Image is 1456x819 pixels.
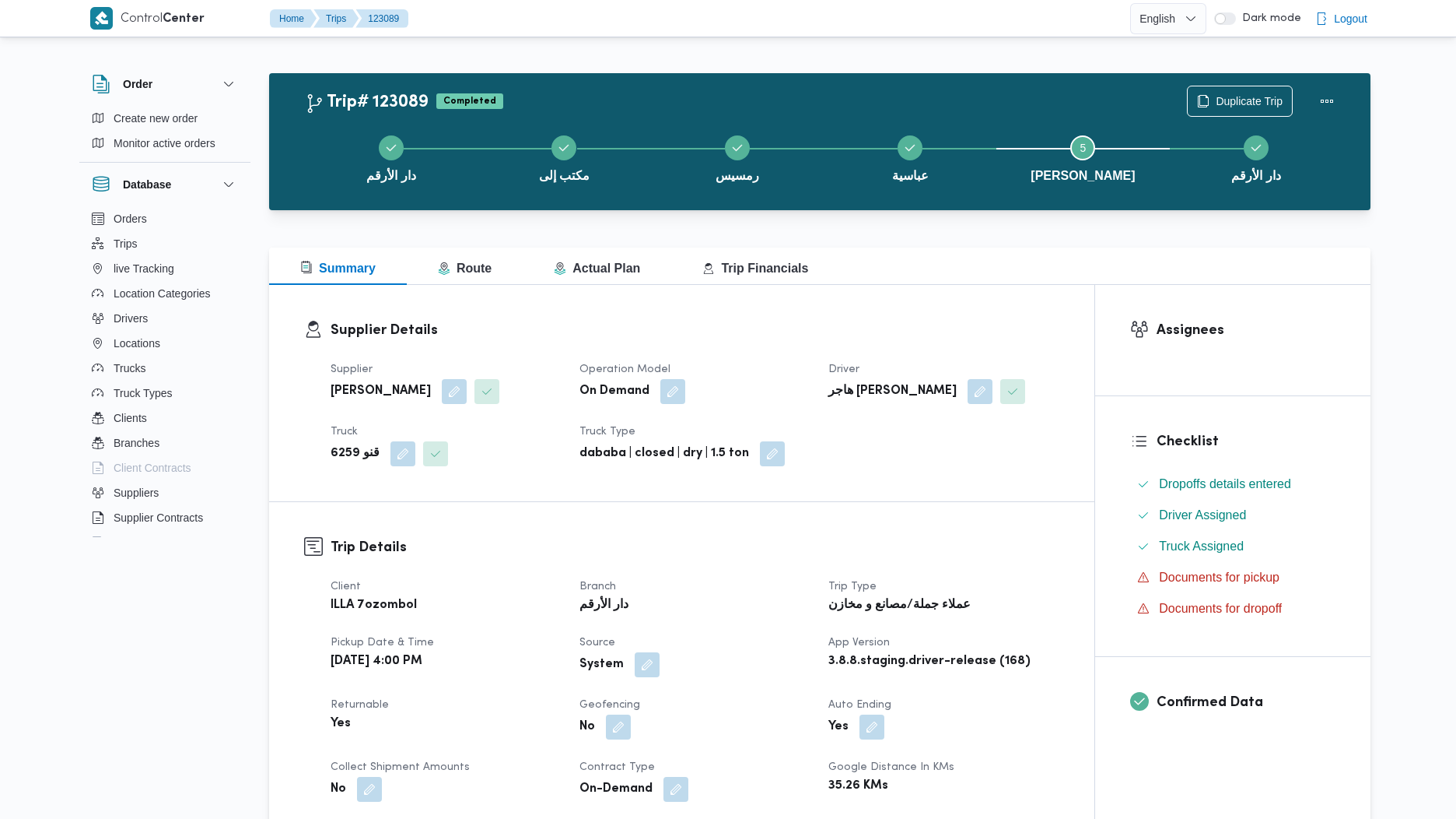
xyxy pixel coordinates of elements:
[331,596,417,615] b: ILLA 7ozombol
[828,382,957,401] b: هاجر [PERSON_NAME]
[579,445,749,463] b: dababa | closed | dry | 1.5 ton
[86,356,244,381] button: Trucks
[331,427,358,437] span: Truck
[436,93,503,109] span: Completed
[92,175,238,194] button: Database
[828,718,849,736] b: Yes
[1159,508,1246,522] span: Driver Assigned
[114,533,152,552] span: Devices
[1080,142,1087,154] span: 5
[86,231,244,256] button: Trips
[478,117,650,198] button: مكتب إلى
[828,777,888,796] b: 35.26 KMs
[114,508,203,527] span: Supplier Contracts
[366,167,415,185] span: دار الأرقم
[305,117,478,198] button: دار الأرقم
[270,9,317,28] button: Home
[86,431,244,455] button: Branches
[904,142,916,154] svg: Step 4 is complete
[331,652,422,671] b: [DATE] 4:00 PM
[86,480,244,505] button: Suppliers
[1159,599,1282,618] span: Documents for dropoff
[1231,167,1280,185] span: دار الأرقم
[1236,12,1301,25] span: Dark mode
[331,537,1059,558] h3: Trip Details
[86,306,244,331] button: Drivers
[331,762,470,772] span: Collect Shipment Amounts
[305,93,429,113] h2: Trip# 123089
[355,9,408,28] button: 123089
[1159,568,1279,587] span: Documents for pickup
[579,718,595,736] b: No
[579,427,635,437] span: Truck Type
[438,262,492,275] span: Route
[1311,86,1342,117] button: Actions
[579,596,628,615] b: دار الأرقم
[824,117,996,198] button: عباسية
[1159,571,1279,584] span: Documents for pickup
[114,209,147,228] span: Orders
[1170,117,1342,198] button: دار الأرقم
[539,167,590,185] span: مكتب إلى
[331,364,373,374] span: Supplier
[828,762,954,772] span: Google distance in KMs
[86,331,244,356] button: Locations
[86,406,244,431] button: Clients
[1131,503,1335,528] button: Driver Assigned
[828,364,859,374] span: Driver
[1159,602,1282,615] span: Documents for dropoff
[1131,565,1335,590] button: Documents for pickup
[828,596,971,615] b: عملاء جملة/مصانع و مخازن
[702,262,808,275] span: Trip Financials
[114,334,160,353] span: Locations
[114,384,172,402] span: Truck Types
[1159,477,1291,490] span: Dropoffs details entered
[331,382,431,401] b: [PERSON_NAME]
[123,175,171,194] h3: Database
[114,434,159,452] span: Branches
[331,700,389,710] span: Returnable
[1131,596,1335,621] button: Documents for dropoff
[331,715,351,733] b: Yes
[90,7,113,30] img: X8yXhbKr1z7QwAAAABJRU5ErkJggg==
[114,259,174,278] span: live Tracking
[1159,506,1246,525] span: Driver Assigned
[828,652,1031,671] b: 3.8.8.staging.driver-release (168)
[114,134,215,153] span: Monitor active orders
[651,117,824,198] button: رمسيس
[579,638,615,648] span: Source
[114,359,145,378] span: Trucks
[1031,167,1135,185] span: [PERSON_NAME]
[114,459,191,477] span: Client Contracts
[114,409,147,427] span: Clients
[86,206,244,231] button: Orders
[579,582,616,592] span: Branch
[114,284,211,303] span: Location Categories
[114,483,159,502] span: Suppliers
[86,505,244,530] button: Supplier Contracts
[579,700,640,710] span: Geofencing
[579,780,653,799] b: On-Demand
[1159,475,1291,494] span: Dropoffs details entered
[331,638,434,648] span: Pickup date & time
[385,142,397,154] svg: Step 1 is complete
[114,109,198,128] span: Create new order
[1216,92,1283,111] span: Duplicate Trip
[114,234,138,253] span: Trips
[86,256,244,281] button: live Tracking
[1131,534,1335,559] button: Truck Assigned
[1131,472,1335,497] button: Dropoffs details entered
[123,75,152,93] h3: Order
[86,106,244,131] button: Create new order
[1187,86,1293,117] button: Duplicate Trip
[331,582,361,592] span: Client
[828,700,891,710] span: Auto Ending
[579,656,624,674] b: System
[443,97,496,106] b: Completed
[892,167,929,185] span: عباسية
[92,75,238,93] button: Order
[79,106,250,162] div: Order
[1250,142,1262,154] svg: Step 6 is complete
[86,131,244,156] button: Monitor active orders
[331,320,1059,341] h3: Supplier Details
